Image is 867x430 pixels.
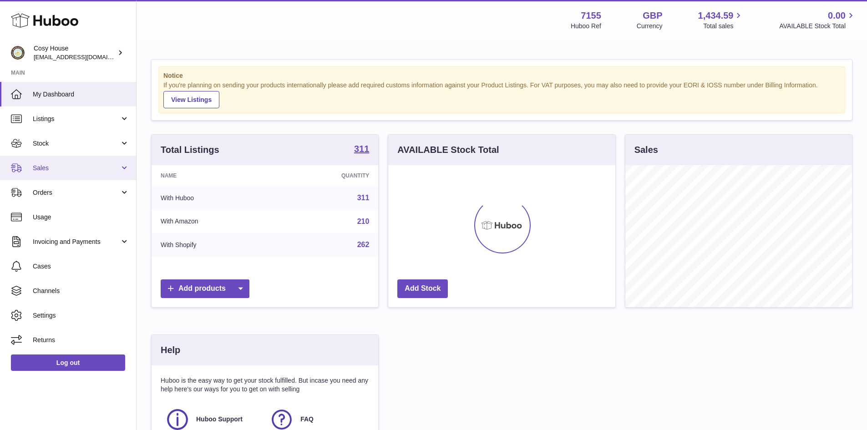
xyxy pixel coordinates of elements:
[698,10,734,22] span: 1,434.59
[34,53,134,61] span: [EMAIL_ADDRESS][DOMAIN_NAME]
[33,213,129,222] span: Usage
[779,10,856,30] a: 0.00 AVAILABLE Stock Total
[33,188,120,197] span: Orders
[33,311,129,320] span: Settings
[300,415,314,424] span: FAQ
[161,344,180,356] h3: Help
[11,354,125,371] a: Log out
[698,10,744,30] a: 1,434.59 Total sales
[34,44,116,61] div: Cosy House
[354,144,369,153] strong: 311
[779,22,856,30] span: AVAILABLE Stock Total
[152,233,276,257] td: With Shopify
[357,241,370,248] a: 262
[397,279,448,298] a: Add Stock
[33,139,120,148] span: Stock
[33,287,129,295] span: Channels
[33,90,129,99] span: My Dashboard
[33,336,129,344] span: Returns
[33,115,120,123] span: Listings
[161,279,249,298] a: Add products
[703,22,744,30] span: Total sales
[397,144,499,156] h3: AVAILABLE Stock Total
[357,218,370,225] a: 210
[637,22,663,30] div: Currency
[581,10,601,22] strong: 7155
[634,144,658,156] h3: Sales
[643,10,662,22] strong: GBP
[357,194,370,202] a: 311
[163,71,840,80] strong: Notice
[354,144,369,155] a: 311
[161,144,219,156] h3: Total Listings
[196,415,243,424] span: Huboo Support
[161,376,369,394] p: Huboo is the easy way to get your stock fulfilled. But incase you need any help here's our ways f...
[828,10,846,22] span: 0.00
[163,81,840,108] div: If you're planning on sending your products internationally please add required customs informati...
[33,238,120,246] span: Invoicing and Payments
[152,165,276,186] th: Name
[571,22,601,30] div: Huboo Ref
[11,46,25,60] img: info@wholesomegoods.com
[152,210,276,233] td: With Amazon
[163,91,219,108] a: View Listings
[33,262,129,271] span: Cases
[33,164,120,172] span: Sales
[152,186,276,210] td: With Huboo
[276,165,379,186] th: Quantity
